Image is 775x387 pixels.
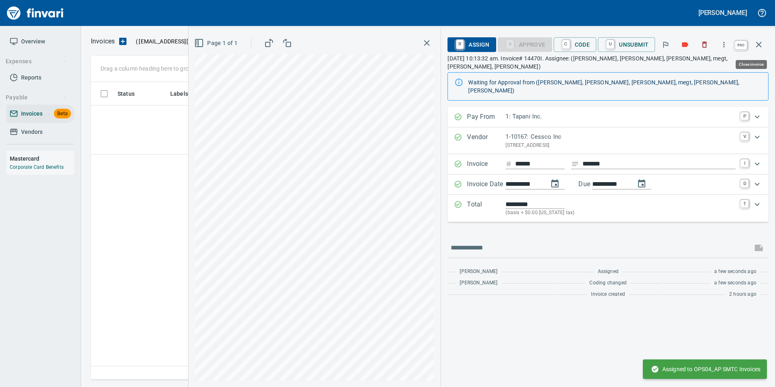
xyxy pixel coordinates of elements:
[554,37,597,52] button: CCode
[21,37,45,47] span: Overview
[10,164,64,170] a: Corporate Card Benefits
[604,38,649,52] span: Unsubmit
[505,112,736,121] p: 1: Tapani Inc.
[505,142,736,150] p: [STREET_ADDRESS]
[632,174,651,193] button: change due date
[6,105,74,123] a: InvoicesBeta
[591,290,625,299] span: Invoice created
[598,37,655,52] button: UUnsubmit
[714,268,756,276] span: a few seconds ago
[454,38,489,52] span: Assign
[505,132,736,142] p: 1-10167: Cessco Inc
[170,89,188,99] span: Labels
[447,127,769,154] div: Expand
[589,279,626,287] span: Coding changed
[696,36,713,54] button: Discard
[606,40,614,49] a: U
[505,209,736,217] p: (basis + $0.00 [US_STATE] tax)
[498,41,552,47] div: Coding Required
[467,112,505,123] p: Pay From
[741,200,749,208] a: T
[467,159,505,170] p: Invoice
[6,32,74,51] a: Overview
[101,64,219,73] p: Drag a column heading here to group the table
[741,112,749,120] a: P
[10,154,74,163] h6: Mastercard
[21,109,43,119] span: Invoices
[505,159,512,169] svg: Invoice number
[456,40,464,49] a: R
[578,179,617,189] p: Due
[447,107,769,127] div: Expand
[196,38,238,48] span: Page 1 of 1
[447,54,769,71] p: [DATE] 10:13:32 am. Invoice# 14470I. Assignee: ([PERSON_NAME], [PERSON_NAME], [PERSON_NAME], megt...
[5,3,66,23] img: Finvari
[460,268,497,276] span: [PERSON_NAME]
[138,37,231,45] span: [EMAIL_ADDRESS][DOMAIN_NAME]
[735,41,747,49] a: esc
[2,90,70,105] button: Payable
[715,36,733,54] button: More
[6,123,74,141] a: Vendors
[91,37,115,46] nav: breadcrumb
[676,36,694,54] button: Labels
[131,37,233,45] p: ( )
[447,195,769,222] div: Expand
[468,75,762,98] div: Waiting for Approval from ([PERSON_NAME], [PERSON_NAME], [PERSON_NAME], megt, [PERSON_NAME], [PER...
[560,38,590,52] span: Code
[467,200,505,217] p: Total
[729,290,756,299] span: 2 hours ago
[118,89,145,99] span: Status
[598,268,619,276] span: Assigned
[447,154,769,174] div: Expand
[21,73,41,83] span: Reports
[651,365,760,373] span: Assigned to OPS04_AP SMTC Invoices
[545,174,565,193] button: change date
[714,279,756,287] span: a few seconds ago
[6,56,67,67] span: Expenses
[6,69,74,87] a: Reports
[741,132,749,140] a: V
[562,40,570,49] a: C
[118,89,135,99] span: Status
[115,37,131,46] button: Upload an Invoice
[6,92,67,103] span: Payable
[193,36,241,51] button: Page 1 of 1
[696,6,749,19] button: [PERSON_NAME]
[460,279,497,287] span: [PERSON_NAME]
[657,36,674,54] button: Flag
[467,132,505,149] p: Vendor
[749,238,769,258] span: This records your message into the invoice and notifies anyone mentioned
[447,174,769,195] div: Expand
[447,37,496,52] button: RAssign
[91,37,115,46] p: Invoices
[54,109,71,118] span: Beta
[741,159,749,167] a: I
[21,127,43,137] span: Vendors
[741,179,749,187] a: D
[467,179,505,190] p: Invoice Date
[2,54,70,69] button: Expenses
[170,89,199,99] span: Labels
[698,9,747,17] h5: [PERSON_NAME]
